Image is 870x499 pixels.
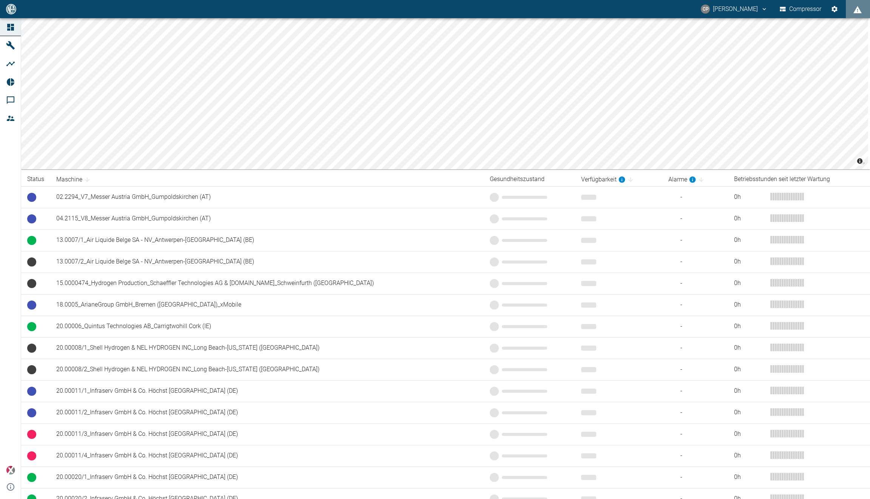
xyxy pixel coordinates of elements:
span: - [668,257,722,266]
button: Compressor [778,2,823,16]
canvas: Map [21,18,868,169]
span: - [668,193,722,201]
span: - [668,236,722,245]
td: 20.00011/2_Infraserv GmbH & Co. Höchst [GEOGRAPHIC_DATA] (DE) [50,402,484,423]
div: berechnet für die letzten 7 Tage [668,175,696,184]
span: Betrieb [27,236,36,245]
td: 20.00011/4_Infraserv GmbH & Co. Höchst [GEOGRAPHIC_DATA] (DE) [50,445,484,466]
div: 0 h [734,301,764,309]
td: 20.00011/3_Infraserv GmbH & Co. Höchst [GEOGRAPHIC_DATA] (DE) [50,423,484,445]
div: berechnet für die letzten 7 Tage [581,175,626,184]
div: 0 h [734,387,764,395]
span: Keine Daten [27,365,36,374]
td: 20.00006_Quintus Technologies AB_Carrigtwohill Cork (IE) [50,316,484,337]
div: 0 h [734,236,764,245]
span: - [668,344,722,352]
th: Betriebsstunden seit letzter Wartung [728,172,870,186]
img: logo [5,4,17,14]
button: Einstellungen [828,2,841,16]
div: 0 h [734,365,764,374]
span: Betriebsbereit [27,301,36,310]
div: 0 h [734,408,764,417]
span: Keine Daten [27,257,36,267]
td: 13.0007/2_Air Liquide Belge SA - NV_Antwerpen-[GEOGRAPHIC_DATA] (BE) [50,251,484,273]
div: 0 h [734,451,764,460]
td: 15.0000474_Hydrogen Production_Schaeffler Technologies AG & [DOMAIN_NAME]_Schweinfurth ([GEOGRAPH... [50,273,484,294]
span: Betriebsbereit [27,408,36,417]
span: - [668,408,722,417]
button: christoph.palm@neuman-esser.com [700,2,769,16]
span: - [668,451,722,460]
img: Xplore Logo [6,466,15,475]
span: - [668,473,722,482]
span: Maschine [56,175,92,184]
th: Status [21,172,50,186]
td: 13.0007/1_Air Liquide Belge SA - NV_Antwerpen-[GEOGRAPHIC_DATA] (BE) [50,229,484,251]
span: Ungeplanter Stillstand [27,430,36,439]
td: 04.2115_V8_Messer Austria GmbH_Gumpoldskirchen (AT) [50,208,484,229]
span: Betriebsbereit [27,387,36,396]
span: Betrieb [27,473,36,482]
span: - [668,430,722,439]
div: 0 h [734,214,764,223]
div: 0 h [734,430,764,439]
div: CP [701,5,710,14]
span: Keine Daten [27,344,36,353]
div: 0 h [734,344,764,352]
td: 18.0005_ArianeGroup GmbH_Bremen ([GEOGRAPHIC_DATA])_xMobile [50,294,484,316]
div: 0 h [734,473,764,482]
td: 20.00020/1_Infraserv GmbH & Co. Höchst [GEOGRAPHIC_DATA] (DE) [50,466,484,488]
span: - [668,279,722,288]
span: - [668,214,722,223]
span: Betriebsbereit [27,214,36,223]
div: 0 h [734,257,764,266]
td: 02.2294_V7_Messer Austria GmbH_Gumpoldskirchen (AT) [50,186,484,208]
span: Betriebsbereit [27,193,36,202]
span: - [668,387,722,395]
th: Gesundheitszustand [484,172,575,186]
div: 0 h [734,193,764,201]
span: Ungeplanter Stillstand [27,451,36,460]
span: - [668,365,722,374]
span: - [668,322,722,331]
div: 0 h [734,322,764,331]
span: Betrieb [27,322,36,331]
td: 20.00011/1_Infraserv GmbH & Co. Höchst [GEOGRAPHIC_DATA] (DE) [50,380,484,402]
span: - [668,301,722,309]
div: 0 h [734,279,764,288]
span: Keine Daten [27,279,36,288]
td: 20.00008/2_Shell Hydrogen & NEL HYDROGEN INC_Long Beach-[US_STATE] ([GEOGRAPHIC_DATA]) [50,359,484,380]
td: 20.00008/1_Shell Hydrogen & NEL HYDROGEN INC_Long Beach-[US_STATE] ([GEOGRAPHIC_DATA]) [50,337,484,359]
